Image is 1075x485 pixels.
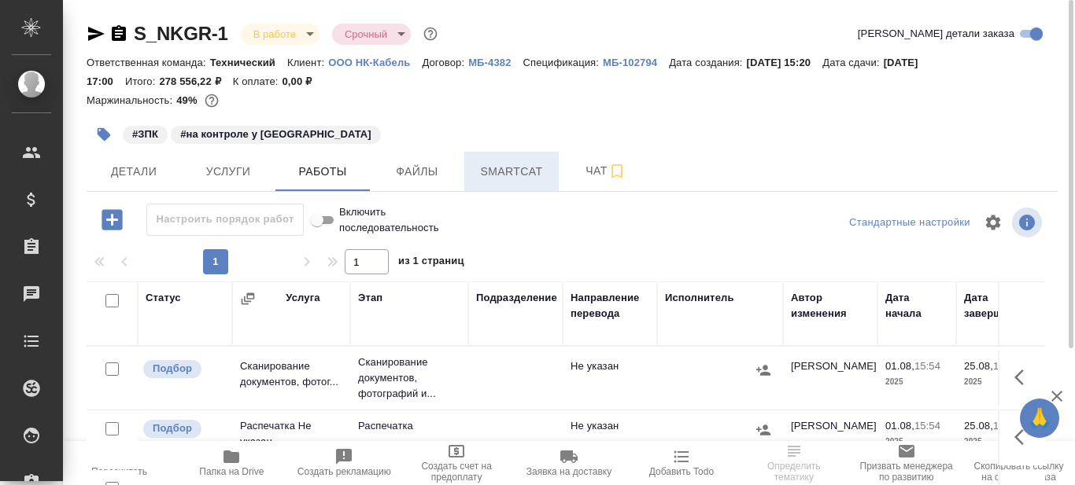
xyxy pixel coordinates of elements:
p: Договор: [422,57,468,68]
span: Скопировать ссылку на оценку заказа [972,461,1066,483]
button: 118110.16 RUB; [201,90,222,111]
p: 17:00 [993,420,1019,432]
button: Здесь прячутся важные кнопки [1005,358,1043,396]
td: Сканирование документов, фотог... [232,351,350,406]
span: Призвать менеджера по развитию [859,461,953,483]
span: Заявка на доставку [526,466,611,477]
td: [PERSON_NAME] [783,410,877,465]
p: 278 556,22 ₽ [159,75,232,87]
div: Этап [358,290,382,306]
p: Дата сдачи: [822,57,883,68]
div: Статус [146,290,181,306]
span: Услуги [190,162,266,182]
p: Технический [210,57,287,68]
span: ЗПК [121,127,169,140]
p: 2025 [885,434,948,450]
button: Срочный [340,28,392,41]
button: Добавить Todo [625,441,737,485]
td: Распечатка Не указан [232,410,350,465]
p: Маржинальность: [87,94,176,106]
p: Сканирование документов, фотографий и... [358,355,460,402]
button: Определить тематику [737,441,850,485]
span: Добавить Todo [649,466,714,477]
p: #на контроле у [GEOGRAPHIC_DATA] [180,127,371,142]
p: 15:54 [914,360,940,372]
p: 0,00 ₽ [282,75,323,87]
a: МБ-102794 [603,55,669,68]
div: В работе [332,24,411,45]
button: Сгруппировать [240,291,256,307]
button: Доп статусы указывают на важность/срочность заказа [420,24,441,44]
span: Детали [96,162,172,182]
td: Не указан [563,351,657,406]
span: Создать рекламацию [297,466,391,477]
p: 01.08, [885,360,914,372]
button: Добавить тэг [87,117,121,152]
p: Ответственная команда: [87,57,210,68]
button: Здесь прячутся важные кнопки [1005,418,1043,456]
p: Подбор [153,361,192,377]
p: 2025 [885,374,948,390]
div: split button [845,211,974,235]
button: Призвать менеджера по развитию [850,441,962,485]
span: Папка на Drive [199,466,264,477]
span: Посмотреть информацию [1012,208,1045,237]
p: [DATE] 15:20 [747,57,823,68]
div: Можно подбирать исполнителей [142,358,224,380]
p: МБ-4382 [468,57,523,68]
p: 01.08, [885,420,914,432]
td: Не указан [563,410,657,465]
button: Пересчитать [63,441,175,485]
div: Направление перевода [571,290,649,321]
button: Скопировать ссылку [109,24,128,43]
p: 25.08, [964,360,993,372]
p: #ЗПК [132,127,158,142]
button: Папка на Drive [175,441,288,485]
p: Подбор [153,421,192,436]
button: 🙏 [1020,399,1059,438]
p: 2025 [964,434,1027,450]
button: В работе [249,28,301,41]
a: ООО НК-Кабель [328,55,422,68]
a: МБ-4382 [468,55,523,68]
button: Создать рекламацию [288,441,401,485]
span: Настроить таблицу [974,204,1012,241]
div: Исполнитель [665,290,734,306]
button: Создать счет на предоплату [401,441,513,485]
span: Включить последовательность [339,204,439,236]
p: ООО НК-Кабель [328,57,422,68]
p: Распечатка [358,418,460,434]
span: [PERSON_NAME] детали заказа [858,26,1014,42]
span: Чат [568,161,644,181]
a: S_NKGR-1 [134,23,228,44]
span: Работы [285,162,360,182]
td: [PERSON_NAME] [783,351,877,406]
p: 15:54 [914,420,940,432]
p: Спецификация: [523,57,603,68]
button: Назначить [752,418,775,442]
span: Создать счет на предоплату [410,461,504,483]
p: Дата создания: [669,57,746,68]
div: Дата завершения [964,290,1027,321]
div: Услуга [286,290,320,306]
span: 🙏 [1026,402,1053,435]
svg: Подписаться [608,162,626,181]
span: из 1 страниц [398,252,464,274]
span: на контроле у биздева [169,127,382,140]
p: МБ-102794 [603,57,669,68]
p: Клиент: [287,57,328,68]
p: 17:00 [993,360,1019,372]
span: Файлы [379,162,455,182]
p: Итого: [125,75,159,87]
div: Можно подбирать исполнителей [142,418,224,439]
span: Пересчитать [91,466,147,477]
button: Скопировать ссылку на оценку заказа [962,441,1075,485]
p: 49% [176,94,201,106]
button: Добавить работу [91,204,134,236]
div: Дата начала [885,290,948,321]
p: 25.08, [964,420,993,432]
p: 2025 [964,374,1027,390]
button: Назначить [752,358,775,382]
button: Скопировать ссылку для ЯМессенджера [87,24,105,43]
div: В работе [241,24,320,45]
